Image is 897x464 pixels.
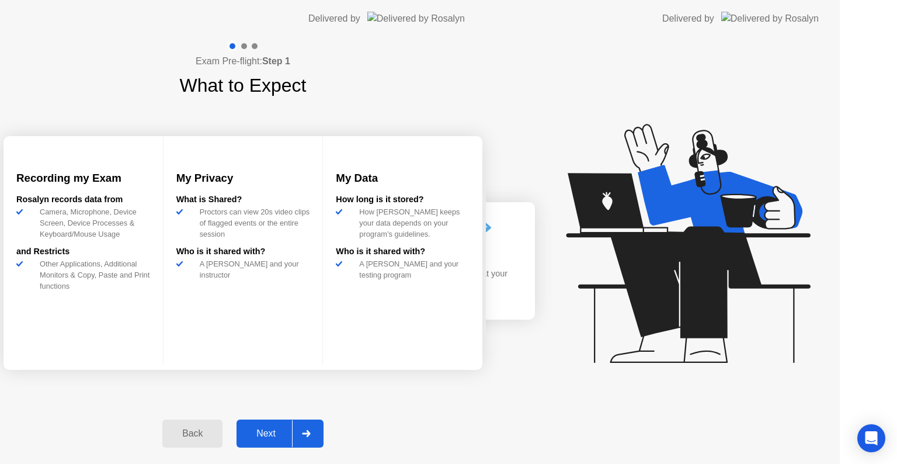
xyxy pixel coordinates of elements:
div: Delivered by [308,12,360,26]
h3: My Privacy [176,170,310,186]
div: Delivered by [662,12,714,26]
div: Who is it shared with? [336,245,470,258]
div: How long is it stored? [336,193,470,206]
img: Delivered by Rosalyn [721,12,819,25]
div: and Restricts [16,245,150,258]
div: Camera, Microphone, Device Screen, Device Processes & Keyboard/Mouse Usage [35,206,150,240]
div: Other Applications, Additional Monitors & Copy, Paste and Print functions [35,258,150,292]
div: Next [240,428,292,439]
h4: Exam Pre-flight: [196,54,290,68]
div: Back [166,428,219,439]
b: Step 1 [262,56,290,66]
div: Open Intercom Messenger [857,424,885,452]
h3: Recording my Exam [16,170,150,186]
h1: What to Expect [180,71,307,99]
button: Back [162,420,222,448]
div: A [PERSON_NAME] and your testing program [354,258,470,281]
div: What is Shared? [176,193,310,206]
div: Proctors can view 20s video clips of flagged events or the entire session [195,206,310,240]
div: A [PERSON_NAME] and your instructor [195,258,310,281]
button: Next [237,420,324,448]
img: Delivered by Rosalyn [367,12,465,25]
div: Rosalyn records data from [16,193,150,206]
h3: My Data [336,170,470,186]
div: How [PERSON_NAME] keeps your data depends on your program’s guidelines. [354,206,470,240]
div: Who is it shared with? [176,245,310,258]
